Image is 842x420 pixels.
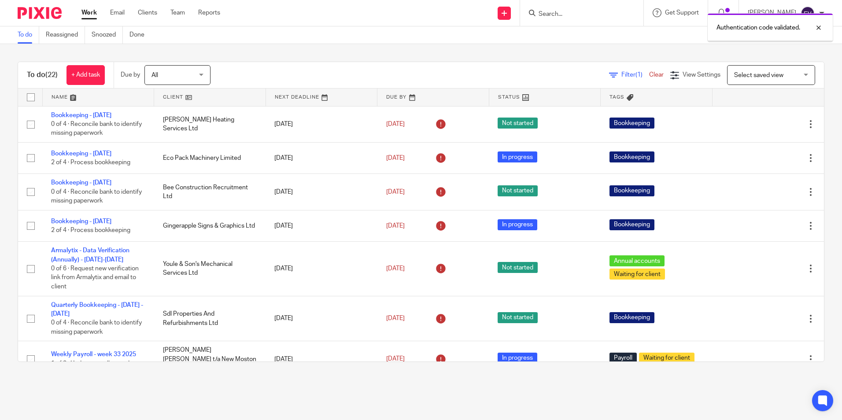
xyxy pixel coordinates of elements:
[154,242,266,296] td: Youle & Son's Mechanical Services Ltd
[609,353,637,364] span: Payroll
[154,106,266,142] td: [PERSON_NAME] Heating Services Ltd
[498,262,538,273] span: Not started
[734,72,783,78] span: Select saved view
[386,223,405,229] span: [DATE]
[609,151,654,162] span: Bookkeeping
[154,142,266,173] td: Eco Pack Machinery Limited
[51,361,133,367] span: 1 of 8 · Update payroll records
[27,70,58,80] h1: To do
[649,72,664,78] a: Clear
[639,353,694,364] span: Waiting for client
[92,26,123,44] a: Snoozed
[121,70,140,79] p: Due by
[386,121,405,127] span: [DATE]
[621,72,649,78] span: Filter
[609,118,654,129] span: Bookkeeping
[129,26,151,44] a: Done
[266,341,377,377] td: [DATE]
[81,8,97,17] a: Work
[386,189,405,195] span: [DATE]
[683,72,720,78] span: View Settings
[386,265,405,272] span: [DATE]
[51,320,142,335] span: 0 of 4 · Reconcile bank to identify missing paperwork
[51,247,129,262] a: Armalytix - Data Verification (Annually) - [DATE]-[DATE]
[266,142,377,173] td: [DATE]
[51,112,111,118] a: Bookkeeping - [DATE]
[51,218,111,225] a: Bookkeeping - [DATE]
[386,155,405,161] span: [DATE]
[66,65,105,85] a: + Add task
[154,341,266,377] td: [PERSON_NAME] [PERSON_NAME] t/a New Moston Inn
[801,6,815,20] img: svg%3E
[51,151,111,157] a: Bookkeeping - [DATE]
[198,8,220,17] a: Reports
[266,174,377,210] td: [DATE]
[51,302,143,317] a: Quarterly Bookkeeping - [DATE] - [DATE]
[386,315,405,321] span: [DATE]
[266,106,377,142] td: [DATE]
[46,26,85,44] a: Reassigned
[266,210,377,241] td: [DATE]
[609,185,654,196] span: Bookkeeping
[154,210,266,241] td: Gingerapple Signs & Graphics Ltd
[51,121,142,136] span: 0 of 4 · Reconcile bank to identify missing paperwork
[51,351,136,357] a: Weekly Payroll - week 33 2025
[18,7,62,19] img: Pixie
[170,8,185,17] a: Team
[154,296,266,341] td: Sdl Properties And Refurbishments Ltd
[138,8,157,17] a: Clients
[609,255,665,266] span: Annual accounts
[498,353,537,364] span: In progress
[51,189,142,204] span: 0 of 4 · Reconcile bank to identify missing paperwork
[498,219,537,230] span: In progress
[609,95,624,99] span: Tags
[51,265,139,290] span: 0 of 6 · Request new verification link from Armalytix and email to client
[151,72,158,78] span: All
[498,312,538,323] span: Not started
[45,71,58,78] span: (22)
[635,72,643,78] span: (1)
[110,8,125,17] a: Email
[154,174,266,210] td: Bee Construction Recruitment Ltd
[498,151,537,162] span: In progress
[51,159,130,166] span: 2 of 4 · Process bookkeeping
[51,227,130,233] span: 2 of 4 · Process bookkeeping
[498,118,538,129] span: Not started
[386,356,405,362] span: [DATE]
[716,23,800,32] p: Authentication code validated.
[266,242,377,296] td: [DATE]
[266,296,377,341] td: [DATE]
[609,219,654,230] span: Bookkeeping
[18,26,39,44] a: To do
[51,180,111,186] a: Bookkeeping - [DATE]
[609,269,665,280] span: Waiting for client
[498,185,538,196] span: Not started
[609,312,654,323] span: Bookkeeping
